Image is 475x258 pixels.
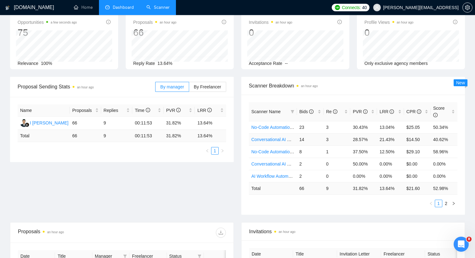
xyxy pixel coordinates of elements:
td: 58.96% [431,145,457,158]
span: info-circle [309,109,314,114]
td: 13.64% [195,117,226,130]
li: Next Page [450,200,457,207]
td: Total [249,182,297,194]
td: 0 [324,170,350,182]
td: 00:11:53 [132,117,164,130]
td: 2 [297,158,324,170]
td: 52.98 % [431,182,457,194]
a: 1 [211,147,218,154]
img: gigradar-bm.png [25,123,29,127]
td: 13.64 % [377,182,404,194]
th: Proposals [70,104,101,117]
td: 1 [324,145,350,158]
td: 50.00% [350,158,377,170]
span: info-circle [333,109,337,114]
td: 9 [101,130,133,142]
td: 50.34% [431,121,457,133]
span: Reply Rate [133,61,155,66]
a: Conversational AI & AI Agents (Budget Filters) [251,137,341,142]
a: setting [462,5,472,10]
button: left [427,200,435,207]
td: 0.00% [377,170,404,182]
td: 0 [324,158,350,170]
span: Invitations [249,228,457,235]
span: Time [135,108,150,113]
button: setting [462,3,472,13]
span: info-circle [433,113,438,117]
li: Previous Page [427,200,435,207]
span: Proposals [72,107,94,114]
div: 0 [364,27,413,39]
td: $25.05 [404,121,431,133]
span: Bids [299,109,314,114]
span: right [452,202,456,205]
time: an hour ago [279,230,295,234]
td: Total [18,130,70,142]
div: 0 [249,27,292,39]
span: 100% [41,61,52,66]
img: upwork-logo.png [335,5,340,10]
div: 75 [18,27,77,39]
td: $0.00 [404,170,431,182]
span: LRR [379,109,394,114]
span: Proposal Sending Stats [18,83,155,91]
span: info-circle [390,109,394,114]
span: Invitations [249,18,292,26]
td: 13.04% [377,121,404,133]
td: 13.64 % [195,130,226,142]
li: 2 [442,200,450,207]
td: 66 [70,130,101,142]
td: $0.00 [404,158,431,170]
td: 66 [297,182,324,194]
a: 2 [443,200,450,207]
td: 3 [324,121,350,133]
span: Re [326,109,337,114]
span: user [375,5,379,10]
span: Proposals [133,18,177,26]
td: 0.00% [350,170,377,182]
span: Only exclusive agency members [364,61,428,66]
a: 1 [435,200,442,207]
button: right [219,147,226,155]
td: 31.82% [164,117,195,130]
time: an hour ago [160,21,176,24]
a: AI Workflow Automation (Client Filters) [251,174,326,179]
a: No-Code Automation (Budget Filters W4, Aug) [251,125,341,130]
a: IGI [PERSON_NAME] [PERSON_NAME] [20,120,106,125]
span: info-circle [417,109,421,114]
span: download [216,230,226,235]
span: Acceptance Rate [249,61,282,66]
a: Conversational AI & AI Agents (Client Filters) [251,161,338,166]
span: Dashboard [113,5,134,10]
div: Proposals [18,228,122,238]
button: right [450,200,457,207]
time: an hour ago [301,84,318,88]
span: -- [285,61,288,66]
span: Replies [104,107,125,114]
span: info-circle [453,20,457,24]
td: 66 [70,117,101,130]
span: info-circle [363,109,368,114]
td: 37.50% [350,145,377,158]
td: 12.50% [377,145,404,158]
td: 31.82 % [350,182,377,194]
td: 40.62% [431,133,457,145]
span: By manager [160,84,184,89]
div: 66 [133,27,177,39]
time: an hour ago [397,21,413,24]
li: Next Page [219,147,226,155]
time: an hour ago [47,230,64,234]
td: 30.43% [350,121,377,133]
span: left [205,149,209,153]
time: an hour ago [276,21,292,24]
span: Relevance [18,61,38,66]
span: New [456,80,465,85]
td: 0.00% [431,158,457,170]
button: left [204,147,211,155]
span: Score [433,106,445,118]
img: logo [5,3,10,13]
span: left [429,202,433,205]
span: Connects: [342,4,361,11]
td: 0.00% [431,170,457,182]
td: 28.57% [350,133,377,145]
